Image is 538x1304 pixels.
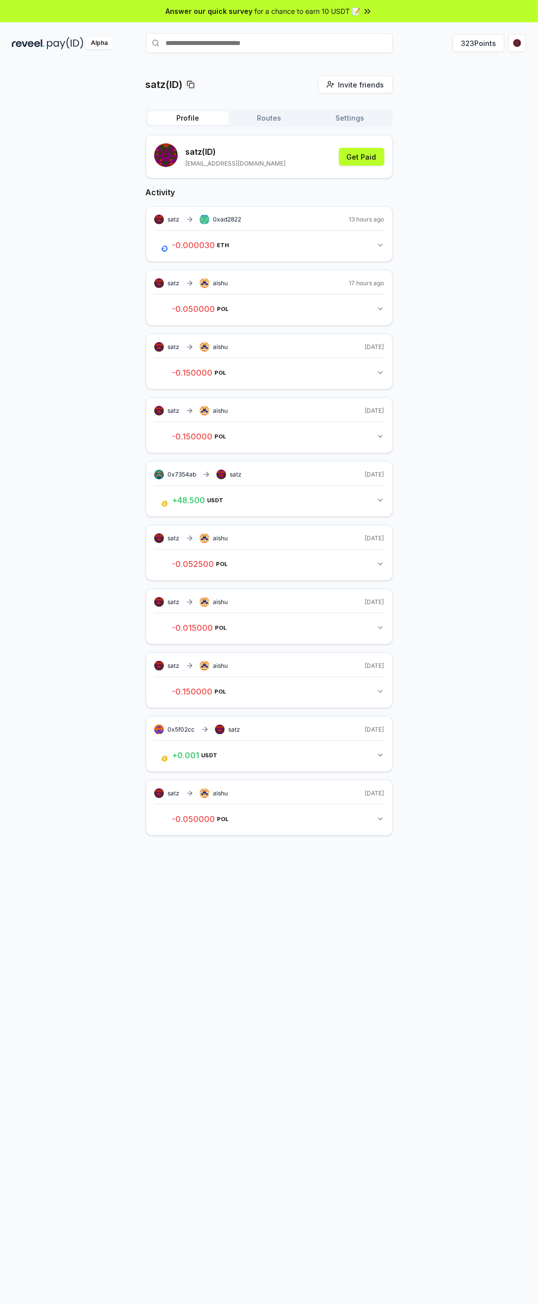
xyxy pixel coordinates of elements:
span: POL [217,306,229,312]
span: 13 hours ago [349,216,384,223]
span: 0x7354ab [168,471,197,478]
span: [DATE] [365,534,384,542]
span: 0x5f02cc [168,726,195,733]
span: POL [215,689,227,695]
button: -0.015000POL [154,619,384,636]
span: satz [230,471,242,478]
span: [DATE] [365,407,384,415]
button: -0.150000POL [154,683,384,700]
button: +48.500USDT [154,492,384,509]
img: logo.png [162,756,167,762]
button: +0.001USDT [154,747,384,764]
span: Invite friends [338,80,384,90]
span: aishu [213,598,228,606]
span: satz [168,789,180,797]
button: Routes [229,111,310,125]
span: aishu [213,534,228,542]
span: for a chance to earn 10 USDT 📝 [255,6,361,16]
button: -0.050000POL [154,811,384,827]
span: satz [168,216,180,223]
img: pay_id [47,37,83,49]
img: reveel_dark [12,37,45,49]
span: satz [168,343,180,351]
span: Answer our quick survey [166,6,253,16]
span: satz [168,534,180,542]
img: logo.png [162,501,167,507]
span: 17 hours ago [349,279,384,287]
span: aishu [213,407,228,415]
span: POL [215,434,227,439]
span: [DATE] [365,726,384,734]
span: aishu [213,343,228,351]
img: base-network.png [162,246,167,252]
p: satz (ID) [186,146,286,158]
button: -0.050000POL [154,301,384,317]
div: Alpha [85,37,113,49]
p: satz(ID) [146,78,183,91]
span: 0xad2822 [213,216,242,223]
span: aishu [213,789,228,797]
span: aishu [213,662,228,670]
span: [DATE] [365,789,384,797]
button: Invite friends [318,76,393,93]
p: [EMAIL_ADDRESS][DOMAIN_NAME] [186,160,286,168]
button: Profile [148,111,229,125]
button: -0.150000POL [154,428,384,445]
span: POL [217,816,229,822]
button: 323Points [453,34,504,52]
span: POL [215,370,227,376]
span: satz [168,662,180,670]
button: Get Paid [339,148,384,166]
button: Settings [310,111,391,125]
span: [DATE] [365,662,384,670]
button: -0.000030ETH [154,237,384,254]
span: satz [168,407,180,415]
span: satz [168,598,180,606]
span: [DATE] [365,343,384,351]
button: -0.150000POL [154,364,384,381]
span: satz [168,279,180,287]
span: POL [215,625,227,631]
h2: Activity [146,186,393,198]
button: -0.052500POL [154,556,384,572]
span: aishu [213,279,228,287]
span: [DATE] [365,471,384,478]
span: [DATE] [365,598,384,606]
span: satz [229,726,241,734]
